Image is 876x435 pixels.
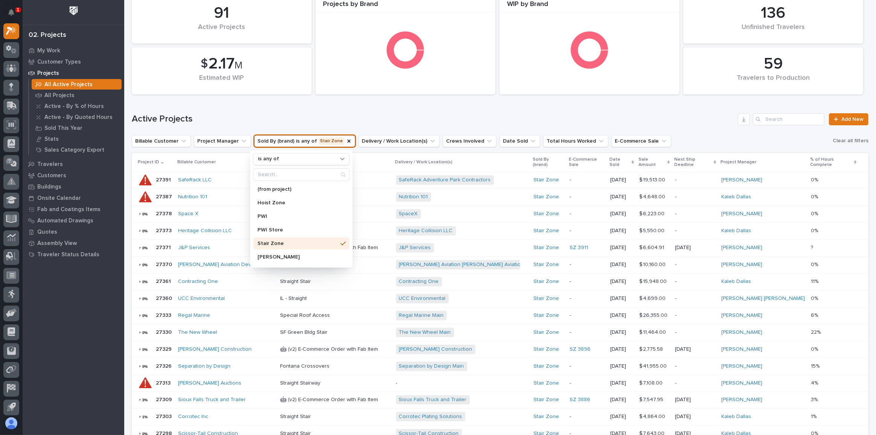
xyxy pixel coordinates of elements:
[132,189,868,205] tr: 2738727387 Nutrition 101 Dock StairNutrition 101 Stair Zone -[DATE]$ 4,648.00$ 4,648.00 -Kaleb Da...
[570,329,604,336] p: -
[399,228,453,234] a: Heritage Collision LLC
[639,175,667,183] p: $ 19,513.00
[674,155,712,169] p: Next Ship Deadline
[721,346,762,353] a: [PERSON_NAME]
[258,227,338,233] p: PWI Store
[399,363,464,370] a: Separation by Design Main
[138,158,159,166] p: Project ID
[156,345,173,353] p: 27329
[132,324,868,341] tr: 2733027330 The New Wheel SF Green Bldg StairThe New Wheel Main Stair Zone -[DATE]$ 11,464.00$ 11,...
[178,262,274,268] a: [PERSON_NAME] Aviation Development
[258,200,338,205] p: Hoist Zone
[675,346,715,353] p: [DATE]
[399,262,552,268] a: [PERSON_NAME] Aviation [PERSON_NAME] Aviation (building D)
[37,161,63,168] p: Travelers
[675,278,715,285] p: -
[132,391,868,408] tr: 2730927309 Sioux Falls Truck and Trailer 🤖 (v2) E-Commerce Order with Fab ItemSioux Falls Truck a...
[610,245,633,251] p: [DATE]
[534,363,559,370] a: Stair Zone
[721,295,805,302] a: [PERSON_NAME] [PERSON_NAME]
[534,295,559,302] a: Stair Zone
[254,135,355,147] button: Sold By (brand)
[399,397,467,403] a: Sioux Falls Truck and Trailer
[132,222,868,239] tr: 2737327373 Heritage Collision LLC Straight StairHeritage Collision LLC Stair Zone -[DATE]$ 5,550....
[675,363,715,370] p: -
[610,397,633,403] p: [DATE]
[253,168,350,181] div: Search
[534,177,559,183] a: Stair Zone
[811,379,820,386] p: 4%
[811,412,818,420] p: 1%
[811,345,820,353] p: 0%
[500,0,679,13] div: WIP by Brand
[675,397,715,403] p: [DATE]
[178,228,232,234] a: Heritage Collision LLC
[675,295,715,302] p: -
[811,192,820,200] p: 0%
[833,137,868,144] span: Clear all filters
[37,184,61,190] p: Buildings
[610,262,633,268] p: [DATE]
[156,328,173,336] p: 27330
[145,4,299,23] div: 91
[569,155,605,169] p: E-Commerce Sale
[721,414,751,420] a: Kaleb Dallas
[178,363,230,370] a: Separation by Design
[639,412,667,420] p: $ 4,864.00
[675,245,715,251] p: [DATE]
[37,206,101,213] p: Fab and Coatings Items
[132,273,868,290] tr: 2736127361 Contracting One Straight StairContracting One Stair Zone -[DATE]$ 15,948.00$ 15,948.00...
[721,228,751,234] a: Kaleb Dallas
[23,45,124,56] a: My Work
[132,205,868,222] tr: 2737827378 Space X Conner StairSpaceX Stair Zone -[DATE]$ 6,223.00$ 6,223.00 -[PERSON_NAME] 0%0%
[258,241,338,246] p: Stair Zone
[315,0,495,13] div: Projects by Brand
[610,346,633,353] p: [DATE]
[570,380,604,386] p: -
[178,346,251,353] a: [PERSON_NAME] Construction
[721,397,762,403] a: [PERSON_NAME]
[534,329,559,336] a: Stair Zone
[178,278,218,285] a: Contracting One
[156,209,174,217] p: 27378
[44,103,104,110] p: Active - By % of Hours
[178,397,246,403] a: Sioux Falls Truck and Trailer
[23,215,124,226] a: Automated Drawings
[44,147,104,154] p: Sales Category Export
[570,312,604,319] p: -
[570,278,604,285] p: -
[145,74,299,90] div: Estimated WIP
[44,92,75,99] p: All Projects
[44,114,113,121] p: Active - By Quoted Hours
[178,380,241,386] a: [PERSON_NAME] Auctions
[639,243,666,251] p: $ 6,604.91
[811,277,820,285] p: 11%
[156,294,174,302] p: 27360
[37,70,59,77] p: Projects
[67,4,81,18] img: Workspace Logo
[721,245,762,251] a: [PERSON_NAME]
[675,414,715,420] p: [DATE]
[610,312,633,319] p: [DATE]
[399,346,472,353] a: [PERSON_NAME] Construction
[280,346,390,353] p: 🤖 (v2) E-Commerce Order with Fab Item
[639,362,668,370] p: $ 41,955.00
[721,262,762,268] a: [PERSON_NAME]
[395,158,453,166] p: Delivery / Work Location(s)
[534,346,559,353] a: Stair Zone
[156,362,173,370] p: 27326
[753,113,824,125] div: Search
[399,245,431,251] a: J&P Services
[534,278,559,285] a: Stair Zone
[399,312,444,319] a: Regal Marine Main
[132,307,868,324] tr: 2733327333 Regal Marine Special Roof AccessRegal Marine Main Stair Zone -[DATE]$ 26,355.00$ 26,35...
[194,135,251,147] button: Project Manager
[17,7,19,12] p: 1
[178,177,212,183] a: SafeRack LLC
[29,79,124,90] a: All Active Projects
[178,245,210,251] a: J&P Services
[280,329,390,336] p: SF Green Bldg Stair
[610,228,633,234] p: [DATE]
[280,312,390,319] p: Special Roof Access
[721,194,751,200] a: Kaleb Dallas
